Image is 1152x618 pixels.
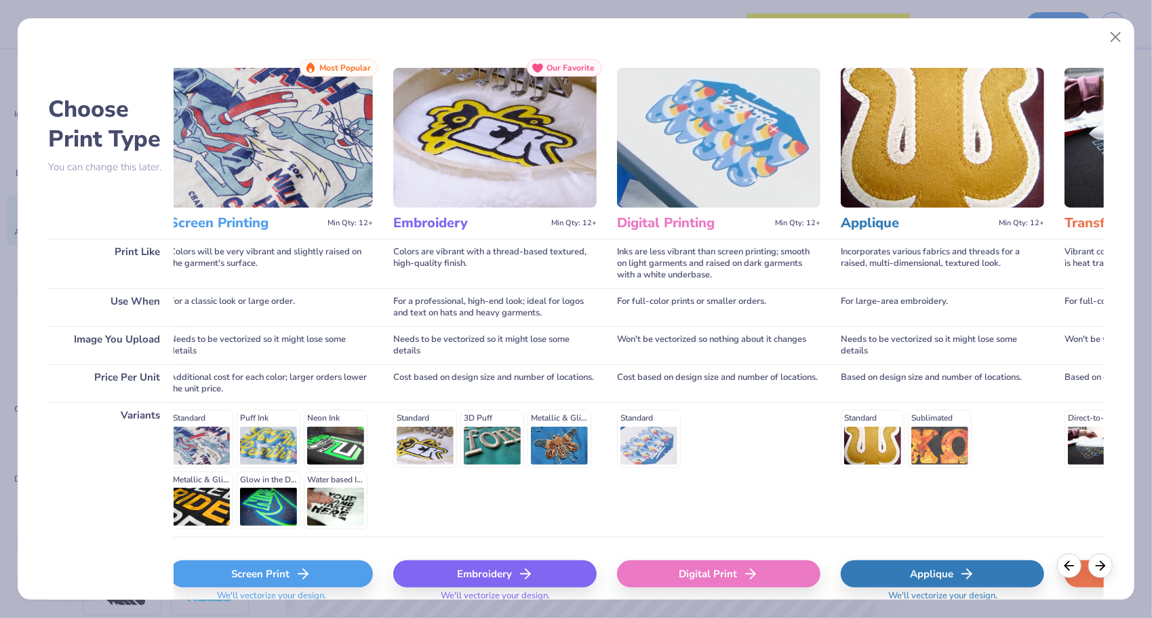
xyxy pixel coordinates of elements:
div: Digital Print [617,560,820,587]
img: Screen Printing [170,68,373,208]
div: Screen Print [170,560,373,587]
p: You can change this later. [48,161,174,173]
h3: Embroidery [393,214,546,232]
div: Inks are less vibrant than screen printing; smooth on light garments and raised on dark garments ... [617,239,820,288]
h3: Digital Printing [617,214,770,232]
span: Most Popular [319,63,371,73]
div: Won't be vectorized so nothing about it changes [617,326,820,364]
div: Based on design size and number of locations. [841,364,1044,402]
img: Applique [841,68,1044,208]
div: Needs to be vectorized so it might lose some details [170,326,373,364]
img: Embroidery [393,68,597,208]
div: Price Per Unit [48,364,174,402]
div: Use When [48,288,174,326]
div: Applique [841,560,1044,587]
div: Needs to be vectorized so it might lose some details [393,326,597,364]
span: Our Favorite [547,63,595,73]
span: Min Qty: 12+ [999,218,1044,228]
span: Min Qty: 12+ [327,218,373,228]
h3: Screen Printing [170,214,322,232]
div: For full-color prints or smaller orders. [617,288,820,326]
div: For a professional, high-end look; ideal for logos and text on hats and heavy garments. [393,288,597,326]
button: Close [1103,24,1128,50]
span: Min Qty: 12+ [551,218,597,228]
img: Digital Printing [617,68,820,208]
span: We'll vectorize your design. [435,590,555,610]
div: Cost based on design size and number of locations. [617,364,820,402]
div: Colors will be very vibrant and slightly raised on the garment's surface. [170,239,373,288]
div: Additional cost for each color; larger orders lower the unit price. [170,364,373,402]
div: Cost based on design size and number of locations. [393,364,597,402]
div: For large-area embroidery. [841,288,1044,326]
div: Needs to be vectorized so it might lose some details [841,326,1044,364]
div: For a classic look or large order. [170,288,373,326]
span: We'll vectorize your design. [883,590,1003,610]
div: Embroidery [393,560,597,587]
span: We'll vectorize your design. [212,590,332,610]
div: Variants [48,402,174,537]
h3: Applique [841,214,993,232]
span: Min Qty: 12+ [775,218,820,228]
div: Print Like [48,239,174,288]
div: Image You Upload [48,326,174,364]
div: Colors are vibrant with a thread-based textured, high-quality finish. [393,239,597,288]
div: Incorporates various fabrics and threads for a raised, multi-dimensional, textured look. [841,239,1044,288]
h2: Choose Print Type [48,94,174,154]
